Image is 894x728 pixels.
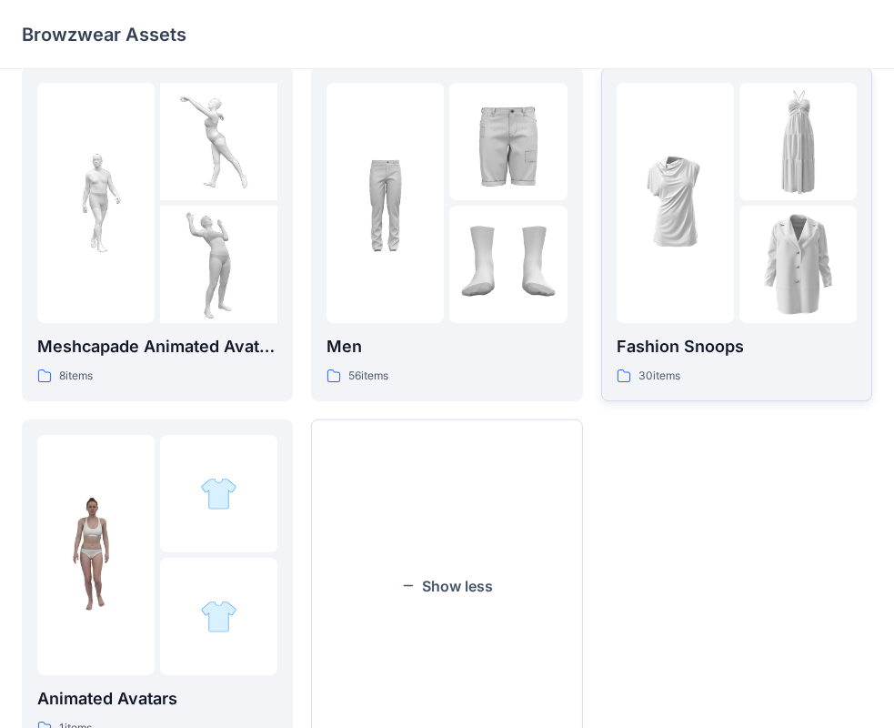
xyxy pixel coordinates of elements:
a: folder 1folder 2folder 3Fashion Snoops30items [601,67,872,401]
p: Meshcapade Animated Avatars [37,334,277,359]
p: Fashion Snoops [617,334,857,359]
img: folder 2 [739,83,857,200]
p: 56 items [348,367,388,386]
a: folder 1folder 2folder 3Meshcapade Animated Avatars8items [22,67,293,401]
img: folder 2 [449,83,567,200]
img: folder 1 [37,144,155,261]
p: Men [326,334,567,359]
p: Animated Avatars [37,686,277,712]
img: folder 1 [617,144,734,261]
img: folder 3 [160,206,277,323]
img: folder 2 [160,83,277,200]
p: 8 items [59,367,93,386]
img: folder 3 [449,206,567,323]
img: folder 1 [37,496,155,613]
img: folder 3 [200,598,237,635]
img: folder 2 [200,475,237,512]
img: folder 1 [326,144,444,261]
p: Browzwear Assets [22,22,186,47]
img: folder 3 [739,206,857,323]
p: 30 items [638,367,680,386]
a: folder 1folder 2folder 3Men56items [311,67,582,401]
